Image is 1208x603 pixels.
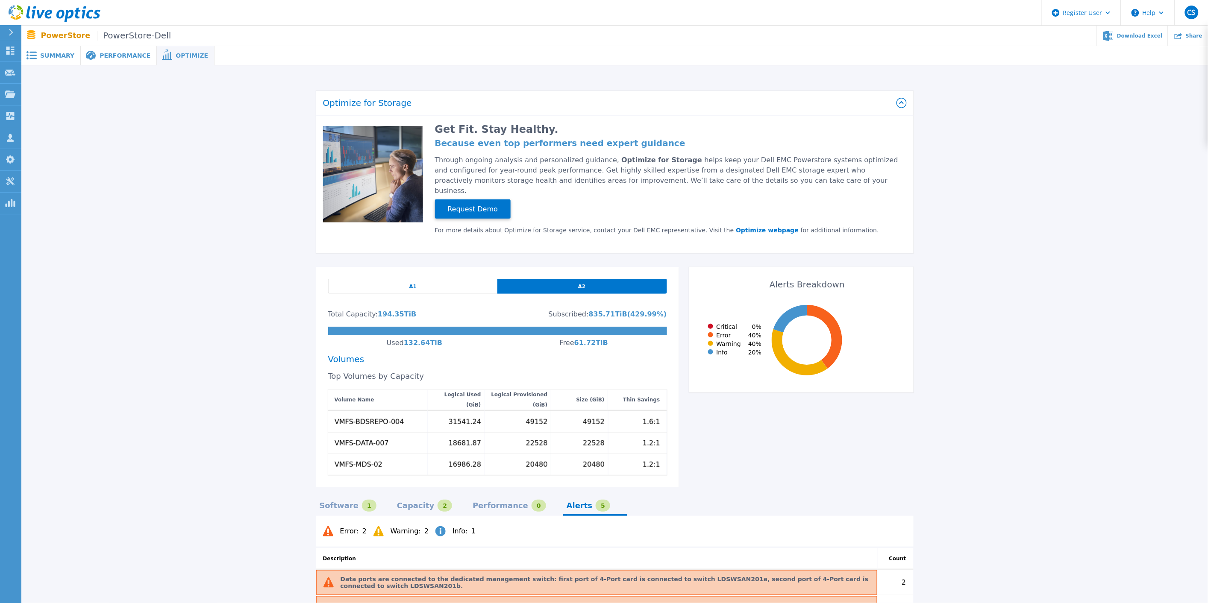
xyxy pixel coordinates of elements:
[627,311,667,318] div: ( 429.99 %)
[532,500,546,512] div: 0
[596,500,610,512] div: 5
[40,53,74,59] span: Summary
[320,502,359,509] div: Software
[335,461,382,468] div: VMFS-MDS-02
[448,418,481,425] div: 31541.24
[362,528,367,535] span: 2
[435,155,902,196] div: Through ongoing analysis and personalized guidance, helps keep your Dell EMC Powerstore systems o...
[448,439,481,446] div: 18681.87
[335,439,389,446] div: VMFS-DATA-007
[583,418,605,425] div: 49152
[41,31,171,41] p: PowerStore
[435,227,902,234] div: For more details about Optimize for Storage service, contact your Dell EMC representative. Visit ...
[1117,33,1162,38] span: Download Excel
[387,340,404,346] div: Used
[878,548,914,569] div: Toggle SortBy
[431,389,481,410] div: Logical Used (GiB)
[526,461,547,468] div: 20480
[448,461,481,468] div: 16986.28
[473,502,528,509] div: Performance
[378,311,416,318] div: 194.35 TiB
[734,227,801,234] a: Optimize webpage
[621,156,704,164] span: Optimize for Storage
[323,555,356,562] div: Description
[642,418,660,425] div: 1.6:1
[889,555,906,562] div: Count
[341,576,877,589] p: Data ports are connected to the dedicated management switch: first port of 4-Port card is connect...
[323,126,423,223] img: Optimize Promo
[642,439,660,446] div: 1.2:1
[100,53,150,59] span: Performance
[1186,33,1202,38] span: Share
[567,502,593,509] div: Alerts
[748,332,761,339] span: 40 %
[589,311,627,318] div: 835.71 TiB
[323,99,896,107] h2: Optimize for Storage
[560,340,574,346] div: Free
[623,395,660,405] div: Thin Savings
[705,323,738,330] div: Critical
[316,548,878,569] div: Toggle SortBy
[424,528,429,535] span: 2
[435,126,902,133] h2: Get Fit. Stay Healthy.
[335,395,374,405] div: Volume Name
[391,528,421,535] span: Warning :
[328,356,667,363] div: Volumes
[748,349,761,356] span: 20 %
[705,340,741,347] div: Warning
[488,389,548,410] div: Logical Provisioned (GiB)
[705,332,731,339] div: Error
[328,373,667,380] div: Top Volumes by Capacity
[574,340,608,346] div: 61.72 TiB
[397,502,435,509] div: Capacity
[409,283,417,290] span: A1
[328,311,378,318] div: Total Capacity:
[878,570,914,595] div: 2
[576,395,605,405] div: Size (GiB)
[526,439,547,446] div: 22528
[404,340,442,346] div: 132.64 TiB
[335,418,404,425] div: VMFS-BDSREPO-004
[438,500,452,512] div: 2
[752,323,761,330] span: 0 %
[705,349,728,356] div: Info
[176,53,208,59] span: Optimize
[549,311,589,318] div: Subscribed:
[642,461,660,468] div: 1.2:1
[583,439,605,446] div: 22528
[1187,9,1196,16] span: CS
[583,461,605,468] div: 20480
[453,528,468,535] span: Info :
[435,140,902,146] h4: Because even top performers need expert guidance
[444,204,502,214] span: Request Demo
[97,31,171,41] span: PowerStore-Dell
[748,340,761,347] span: 40 %
[362,500,376,512] div: 1
[526,418,547,425] div: 49152
[340,528,359,535] span: Error :
[578,283,586,290] span: A2
[701,272,914,295] div: Alerts Breakdown
[471,528,476,535] span: 1
[435,199,511,219] button: Request Demo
